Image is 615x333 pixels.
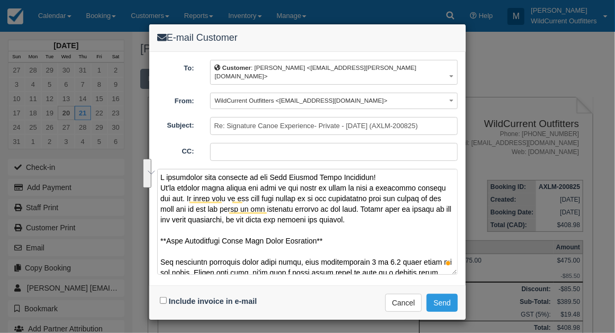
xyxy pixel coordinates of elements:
h4: E-mail Customer [157,32,458,43]
label: From: [149,93,202,106]
button: WildCurrent Outfitters <[EMAIL_ADDRESS][DOMAIN_NAME]> [210,93,458,109]
label: CC: [149,143,202,157]
b: Customer [222,64,251,71]
span: WildCurrent Outfitters <[EMAIL_ADDRESS][DOMAIN_NAME]> [215,97,387,104]
label: To: [149,60,202,74]
button: Customer: [PERSON_NAME] <[EMAIL_ADDRESS][PERSON_NAME][DOMAIN_NAME]> [210,60,458,85]
span: : [PERSON_NAME] <[EMAIL_ADDRESS][PERSON_NAME][DOMAIN_NAME]> [215,64,417,80]
textarea: To enrich screen reader interactions, please activate Accessibility in Grammarly extension settings [157,169,458,275]
button: Send [427,294,458,312]
label: Include invoice in e-mail [169,297,257,305]
button: Cancel [385,294,422,312]
label: Subject: [149,117,202,131]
